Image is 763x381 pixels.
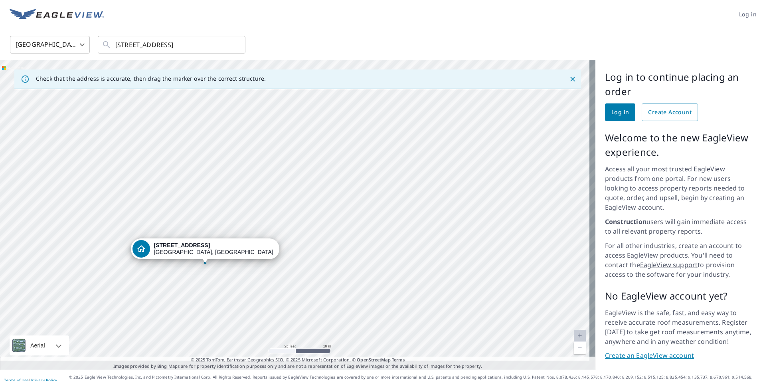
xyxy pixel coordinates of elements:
[154,242,210,248] strong: [STREET_ADDRESS]
[567,74,578,84] button: Close
[357,357,390,363] a: OpenStreetMap
[605,70,753,99] p: Log in to continue placing an order
[605,289,753,303] p: No EagleView account yet?
[154,242,274,256] div: [GEOGRAPHIC_DATA], [GEOGRAPHIC_DATA] 19501
[640,260,698,269] a: EagleView support
[648,107,692,117] span: Create Account
[605,164,753,212] p: Access all your most trusted EagleView products from one portal. For new users looking to access ...
[10,335,69,355] div: Aerial
[28,335,47,355] div: Aerial
[131,238,279,263] div: Dropped pin, building 1, Residential property, 102 W Main St Adamstown, PA 19501
[739,10,757,20] span: Log in
[10,9,104,21] img: EV Logo
[10,34,90,56] div: [GEOGRAPHIC_DATA]
[605,131,753,159] p: Welcome to the new EagleView experience.
[392,357,405,363] a: Terms
[574,342,586,354] a: Current Level 20, Zoom Out
[574,330,586,342] a: Current Level 20, Zoom In Disabled
[605,241,753,279] p: For all other industries, create an account to access EagleView products. You'll need to contact ...
[605,217,646,226] strong: Construction
[605,103,635,121] a: Log in
[611,107,629,117] span: Log in
[605,351,753,360] a: Create an EagleView account
[605,308,753,346] p: EagleView is the safe, fast, and easy way to receive accurate roof measurements. Register [DATE] ...
[642,103,698,121] a: Create Account
[605,217,753,236] p: users will gain immediate access to all relevant property reports.
[36,75,266,82] p: Check that the address is accurate, then drag the marker over the correct structure.
[115,34,229,56] input: Search by address or latitude-longitude
[191,357,405,363] span: © 2025 TomTom, Earthstar Geographics SIO, © 2025 Microsoft Corporation, ©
